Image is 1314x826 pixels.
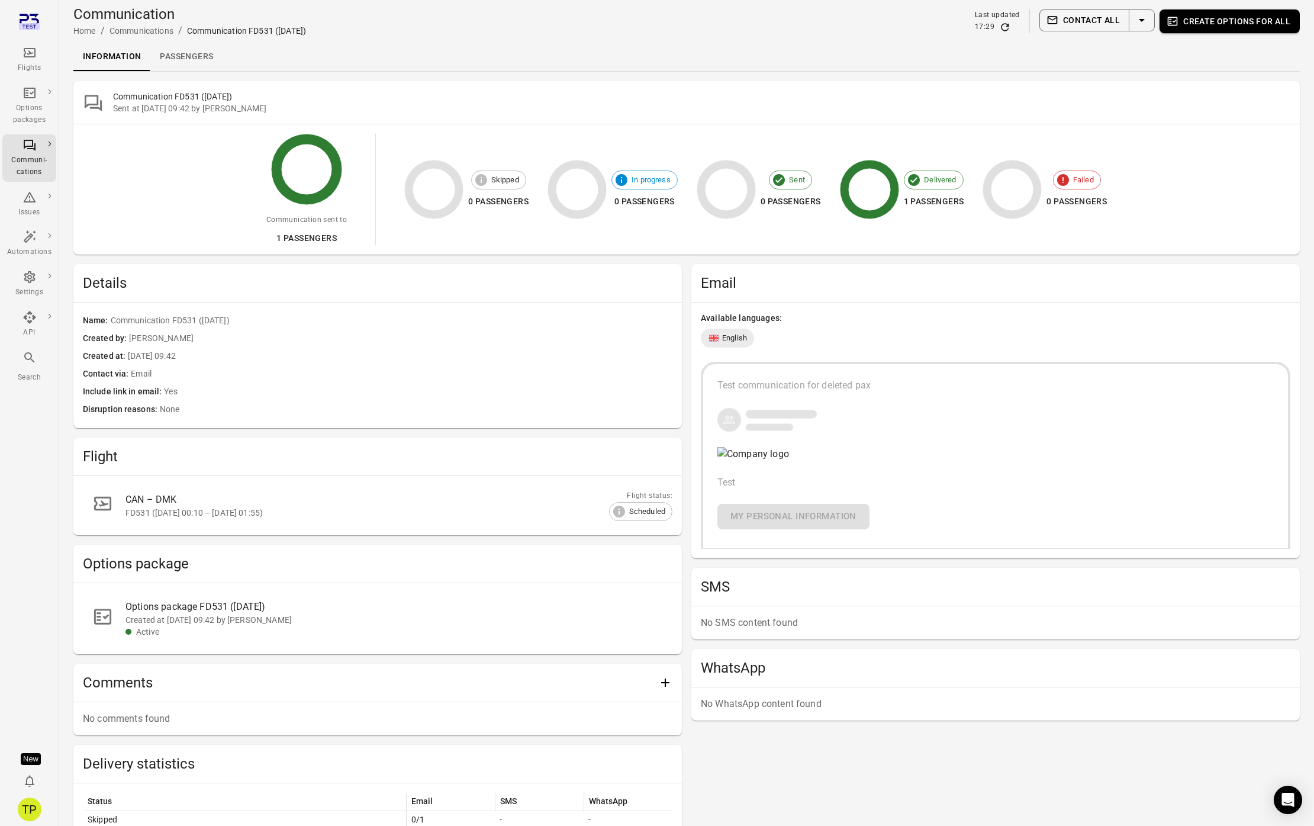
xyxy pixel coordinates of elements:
div: CAN – DMK [125,493,644,507]
span: [PERSON_NAME] [129,332,672,345]
span: Include link in email [83,385,164,398]
div: Split button [1039,9,1155,31]
th: SMS [495,793,584,811]
div: Local navigation [73,43,1300,71]
button: Refresh data [999,21,1011,33]
button: Add comment [653,671,677,695]
span: Communication FD531 ([DATE]) [111,314,672,327]
div: English [701,329,754,348]
div: Settings [7,287,51,298]
span: Skipped [485,174,526,186]
span: Failed [1067,174,1100,186]
div: Options packages [7,102,51,126]
div: Issues [7,207,51,218]
img: Company logo [717,447,1274,461]
div: Active [136,626,663,638]
span: Email [131,368,672,381]
div: Options package FD531 ([DATE]) [125,600,663,614]
a: CAN – DMKFD531 ([DATE] 00:10 – [DATE] 01:55) [83,486,672,526]
span: Details [83,274,672,293]
span: Sent [782,174,811,186]
p: No comments found [83,712,672,726]
span: Delivered [917,174,962,186]
span: Created by [83,332,129,345]
span: Scheduled [623,506,672,518]
div: Created at [DATE] 09:42 by [PERSON_NAME] [125,614,663,626]
button: Contact all [1039,9,1129,31]
th: Status [83,793,406,811]
div: Automations [7,246,51,258]
a: Home [73,26,96,36]
button: Select action [1129,9,1155,31]
a: Issues [2,187,56,222]
button: Search [2,347,56,387]
div: Communication sent to [266,214,347,226]
div: Flights [7,62,51,74]
button: Tómas Páll Máté [13,793,46,826]
button: Create options for all [1160,9,1300,33]
span: English [722,332,747,344]
h2: Flight [83,447,672,466]
div: Sent at [DATE] 09:42 by [PERSON_NAME] [113,102,1290,114]
a: Communi-cations [2,134,56,182]
th: WhatsApp [584,793,672,811]
a: Information [73,43,150,71]
div: Test communication for deleted pax [717,378,1274,393]
span: Disruption reasons [83,403,160,416]
span: Name [83,314,111,327]
div: Communication FD531 ([DATE]) [187,25,306,37]
span: Yes [164,385,672,398]
div: FD531 ([DATE] 00:10 – [DATE] 01:55) [125,507,644,519]
a: Flights [2,42,56,78]
div: Tooltip anchor [21,753,41,765]
h2: WhatsApp [701,658,1290,677]
div: Flight status: [609,490,672,502]
h2: Options package [83,554,672,573]
div: Available languages: [701,312,1290,324]
div: 1 passengers [266,231,347,246]
span: Created at [83,350,128,363]
div: 1 passengers [904,194,964,209]
div: Communications [109,25,173,37]
div: 0 passengers [468,194,529,209]
h2: Delivery statistics [83,754,672,773]
h2: Email [701,274,1290,293]
span: None [160,403,672,416]
div: 0 passengers [761,194,821,209]
h2: Comments [83,673,653,692]
button: Notifications [18,769,41,793]
div: 0 passengers [1046,194,1107,209]
nav: Breadcrumbs [73,24,306,38]
a: Options packages [2,82,56,130]
div: TP [18,798,41,821]
a: Settings [2,266,56,302]
div: API [7,327,51,339]
th: Email [406,793,495,811]
a: Automations [2,226,56,262]
h2: SMS [701,577,1290,596]
a: Passengers [150,43,223,71]
p: No SMS content found [701,616,1290,630]
p: No WhatsApp content found [701,697,1290,711]
span: Test [717,477,736,488]
li: / [101,24,105,38]
span: Contact via [83,368,131,381]
div: 0 passengers [611,194,678,209]
div: Last updated [975,9,1020,21]
h2: Communication FD531 ([DATE]) [113,91,1290,102]
a: Options package FD531 ([DATE])Created at [DATE] 09:42 by [PERSON_NAME]Active [83,593,672,645]
div: Open Intercom Messenger [1274,786,1302,814]
a: API [2,307,56,342]
div: 17:29 [975,21,994,33]
span: [DATE] 09:42 [128,350,672,363]
h1: Communication [73,5,306,24]
div: Search [7,372,51,384]
div: Communi-cations [7,155,51,178]
span: In progress [625,174,677,186]
li: / [178,24,182,38]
